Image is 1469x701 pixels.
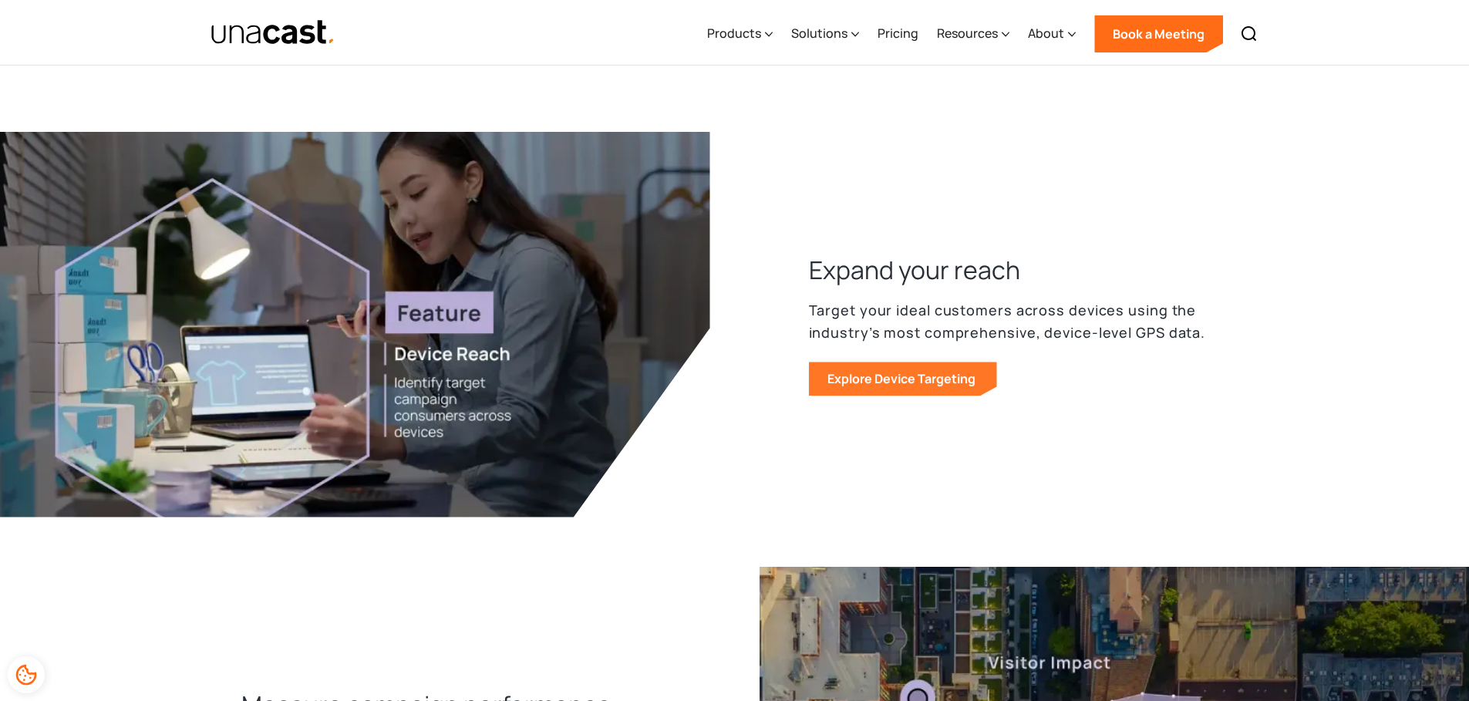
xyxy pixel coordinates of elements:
[809,299,1228,344] p: Target your ideal customers across devices using the industry’s most comprehensive, device-level ...
[809,253,1020,287] h3: Expand your reach
[878,2,918,66] a: Pricing
[707,24,761,42] div: Products
[1240,25,1258,43] img: Search icon
[8,656,45,693] div: Cookie Preferences
[707,2,773,66] div: Products
[937,24,998,42] div: Resources
[211,19,336,46] img: Unacast text logo
[791,24,847,42] div: Solutions
[937,2,1009,66] div: Resources
[1028,2,1076,66] div: About
[1028,24,1064,42] div: About
[791,2,859,66] div: Solutions
[1094,15,1223,52] a: Book a Meeting
[211,19,336,46] a: home
[809,362,997,396] a: Explore Device Targeting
